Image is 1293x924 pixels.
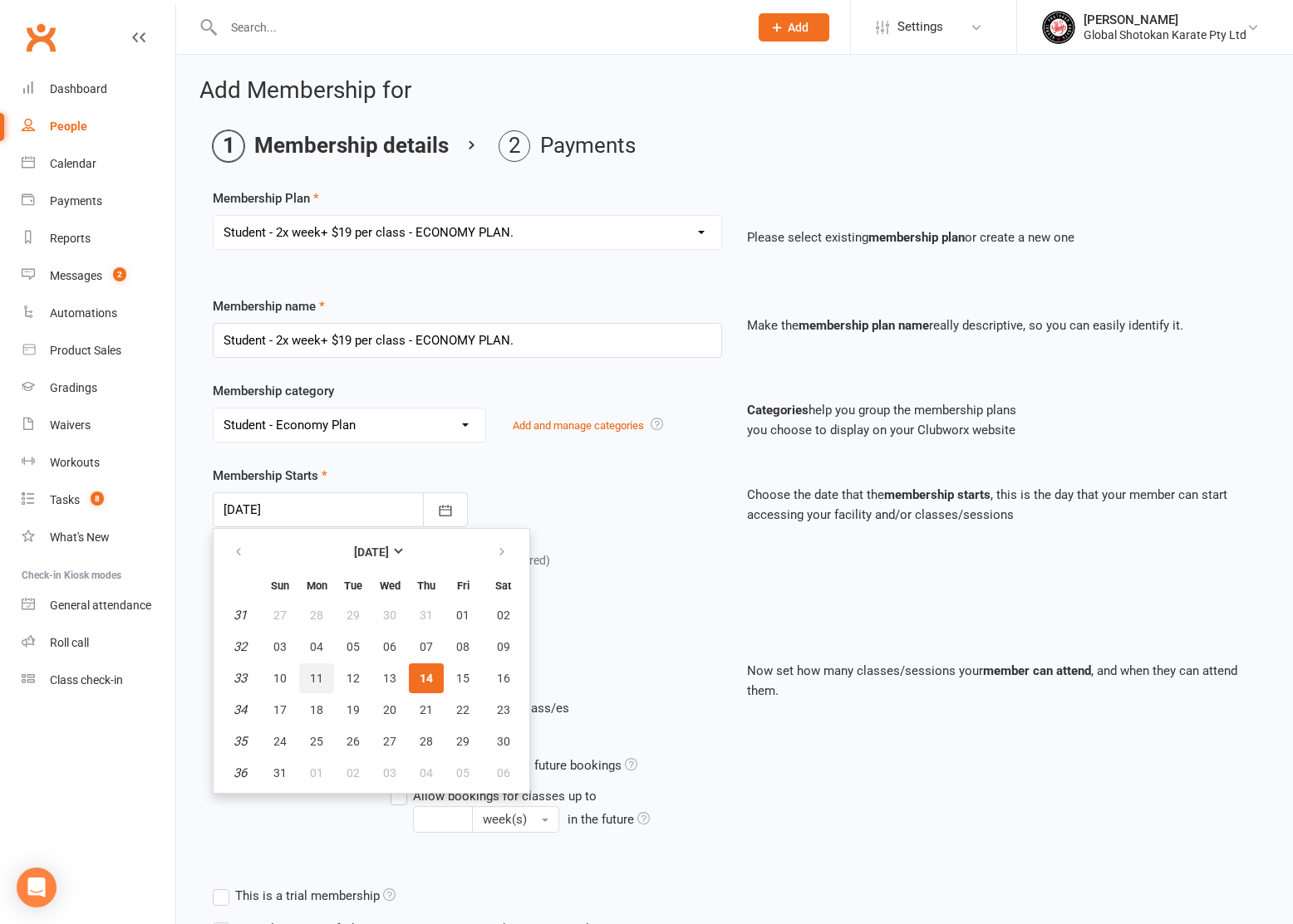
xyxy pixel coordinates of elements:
em: 34 [234,702,247,717]
button: 21 [409,695,444,725]
div: Class check-in [50,673,123,687]
button: 18 [299,695,334,725]
span: 22 [456,703,470,716]
div: Messages [50,269,102,282]
div: Allow bookings for classes up to [413,786,597,806]
button: 03 [263,632,297,662]
input: Search... [219,16,737,39]
p: Please select existing or create a new one [747,227,1256,247]
a: What's New [22,519,175,556]
label: Membership Starts [213,466,327,486]
a: Clubworx [20,17,61,58]
span: 29 [456,735,470,748]
button: 31 [409,600,444,630]
span: 2 [113,267,126,281]
span: 03 [273,640,287,653]
p: Choose the date that the , this is the day that your member can start accessing your facility and... [747,485,1256,525]
button: 02 [336,758,371,788]
div: Gradings [50,381,97,394]
label: Membership Plan [213,188,319,208]
button: 23 [482,695,524,725]
button: 20 [372,695,407,725]
button: 05 [336,632,371,662]
button: 03 [372,758,407,788]
small: Monday [307,579,327,592]
div: Roll call [50,636,89,649]
button: 16 [482,663,524,693]
span: 29 [347,609,360,622]
div: People [50,120,87,133]
img: thumb_image1750234934.png [1042,11,1075,44]
div: Global Shotokan Karate Pty Ltd [1084,27,1246,42]
span: 27 [273,609,287,622]
div: Workouts [50,456,100,469]
div: What's New [50,530,110,544]
span: 14 [420,672,433,685]
label: Membership category [213,381,334,401]
a: Dashboard [22,71,175,108]
span: week(s) [483,812,527,827]
span: 19 [347,703,360,716]
a: Tasks 8 [22,482,175,519]
span: 8 [91,491,104,506]
button: 08 [445,632,480,662]
span: 15 [456,672,470,685]
a: People [22,108,175,145]
p: Now set how many classes/sessions your , and when they can attend them. [747,661,1256,701]
span: 23 [497,703,510,716]
span: 26 [347,735,360,748]
em: 35 [234,734,247,749]
span: 05 [456,766,470,780]
span: 31 [273,766,287,780]
button: Add [759,13,829,42]
span: 31 [420,609,433,622]
button: 28 [299,600,334,630]
strong: member can attend [983,663,1091,678]
button: 05 [445,758,480,788]
button: 04 [409,758,444,788]
button: 14 [409,663,444,693]
span: 02 [347,766,360,780]
a: Waivers [22,407,175,444]
span: 28 [420,735,433,748]
div: Open Intercom Messenger [17,868,57,907]
span: 09 [497,640,510,653]
span: 30 [383,609,396,622]
strong: [DATE] [354,545,389,559]
span: 12 [347,672,360,685]
div: Calendar [50,157,96,170]
strong: Categories [747,403,809,418]
li: Membership details [213,130,449,162]
div: Payments [50,194,102,208]
span: 07 [420,640,433,653]
a: Workouts [22,444,175,482]
span: 06 [383,640,396,653]
span: 06 [497,766,510,780]
a: General attendance kiosk mode [22,587,175,624]
button: 26 [336,726,371,756]
strong: membership plan name [799,318,929,333]
a: Product Sales [22,332,175,369]
h2: Add Membership for [199,78,1270,104]
button: 04 [299,632,334,662]
input: Enter membership name [213,323,722,358]
div: Class/es [391,696,722,722]
small: Wednesday [380,579,401,592]
span: Settings [897,8,943,46]
p: Make the really descriptive, so you can easily identify it. [747,315,1256,335]
div: in the future [568,809,650,829]
span: 25 [310,735,323,748]
span: 04 [310,640,323,653]
button: 30 [372,600,407,630]
span: 18 [310,703,323,716]
input: Allow bookings for classes up to week(s) in the future [413,806,473,833]
button: 02 [482,600,524,630]
button: 29 [445,726,480,756]
a: Roll call [22,624,175,662]
button: 25 [299,726,334,756]
a: Gradings [22,369,175,407]
button: 15 [445,663,480,693]
button: 11 [299,663,334,693]
a: Add and manage categories [513,419,644,432]
em: 33 [234,671,247,686]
